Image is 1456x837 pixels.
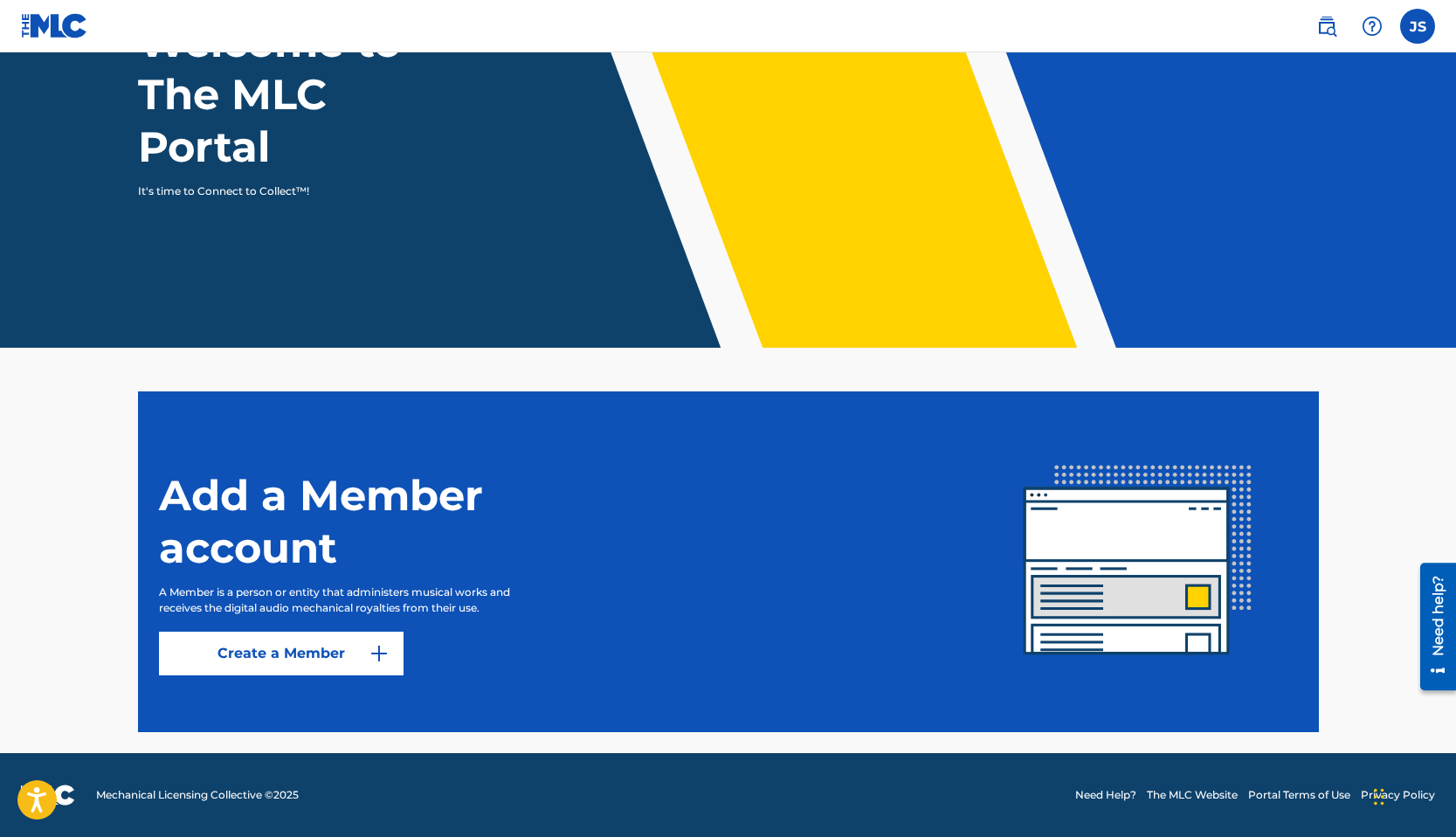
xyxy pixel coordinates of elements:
iframe: Resource Center [1407,557,1456,697]
p: It's time to Connect to Collect™! [138,183,441,199]
span: Mechanical Licensing Collective © 2025 [96,787,299,803]
a: Privacy Policy [1361,787,1435,803]
a: Public Search [1309,9,1344,44]
p: A Member is a person or entity that administers musical works and receives the digital audio mech... [159,585,545,616]
div: Drag [1374,771,1384,823]
a: The MLC Website [1147,787,1238,803]
h1: Add a Member account [159,469,596,574]
img: help [1362,16,1383,37]
iframe: Chat Widget [1369,753,1456,837]
img: 9d2ae6d4665cec9f34b9.svg [369,643,390,664]
a: Need Help? [1075,787,1136,803]
img: img [978,402,1298,722]
div: User Menu [1400,9,1435,44]
img: logo [21,785,75,806]
div: Help [1355,9,1390,44]
h1: Welcome to The MLC Portal [138,16,465,173]
img: search [1316,16,1337,37]
img: MLC Logo [21,13,88,38]
a: Create a Member [159,632,404,675]
a: Portal Terms of Use [1248,787,1350,803]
